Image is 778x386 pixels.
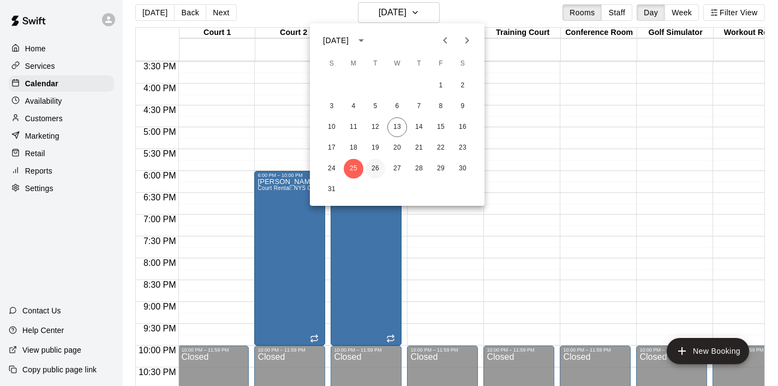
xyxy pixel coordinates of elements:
span: Sunday [322,53,342,75]
button: 14 [409,117,429,137]
button: 19 [366,138,385,158]
button: 5 [366,97,385,116]
button: 23 [453,138,472,158]
button: 1 [431,76,451,96]
button: 2 [453,76,472,96]
button: 27 [387,159,407,179]
button: 21 [409,138,429,158]
span: Thursday [409,53,429,75]
button: 22 [431,138,451,158]
button: 16 [453,117,472,137]
button: 8 [431,97,451,116]
button: 31 [322,180,342,199]
button: 20 [387,138,407,158]
button: 25 [344,159,363,179]
span: Wednesday [387,53,407,75]
button: Previous month [434,29,456,51]
button: 13 [387,117,407,137]
button: calendar view is open, switch to year view [352,31,370,50]
button: 9 [453,97,472,116]
button: 3 [322,97,342,116]
span: Monday [344,53,363,75]
button: 18 [344,138,363,158]
div: [DATE] [323,35,349,46]
button: 7 [409,97,429,116]
button: 24 [322,159,342,179]
button: 10 [322,117,342,137]
button: 11 [344,117,363,137]
button: 29 [431,159,451,179]
button: 17 [322,138,342,158]
button: 28 [409,159,429,179]
button: 30 [453,159,472,179]
button: 26 [366,159,385,179]
button: 6 [387,97,407,116]
button: 15 [431,117,451,137]
span: Tuesday [366,53,385,75]
span: Saturday [453,53,472,75]
button: Next month [456,29,478,51]
button: 4 [344,97,363,116]
span: Friday [431,53,451,75]
button: 12 [366,117,385,137]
